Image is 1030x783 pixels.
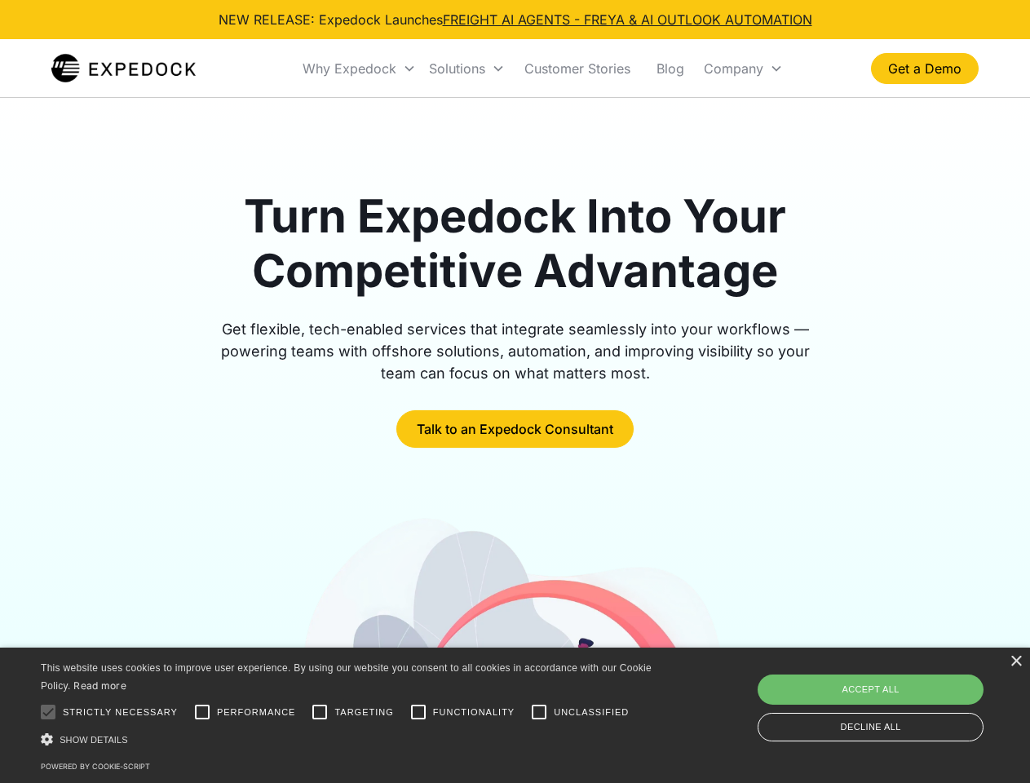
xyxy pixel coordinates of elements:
[303,60,396,77] div: Why Expedock
[202,318,829,384] div: Get flexible, tech-enabled services that integrate seamlessly into your workflows — powering team...
[643,41,697,96] a: Blog
[429,60,485,77] div: Solutions
[296,41,422,96] div: Why Expedock
[396,410,634,448] a: Talk to an Expedock Consultant
[697,41,789,96] div: Company
[217,706,296,719] span: Performance
[443,11,812,28] a: FREIGHT AI AGENTS - FREYA & AI OUTLOOK AUTOMATION
[219,10,812,29] div: NEW RELEASE: Expedock Launches
[433,706,515,719] span: Functionality
[41,731,657,748] div: Show details
[60,735,128,745] span: Show details
[63,706,178,719] span: Strictly necessary
[51,52,196,85] img: Expedock Logo
[334,706,393,719] span: Targeting
[554,706,629,719] span: Unclassified
[41,762,150,771] a: Powered by cookie-script
[41,662,652,692] span: This website uses cookies to improve user experience. By using our website you consent to all coo...
[871,53,979,84] a: Get a Demo
[511,41,643,96] a: Customer Stories
[704,60,763,77] div: Company
[758,607,1030,783] iframe: Chat Widget
[202,189,829,299] h1: Turn Expedock Into Your Competitive Advantage
[51,52,196,85] a: home
[73,679,126,692] a: Read more
[422,41,511,96] div: Solutions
